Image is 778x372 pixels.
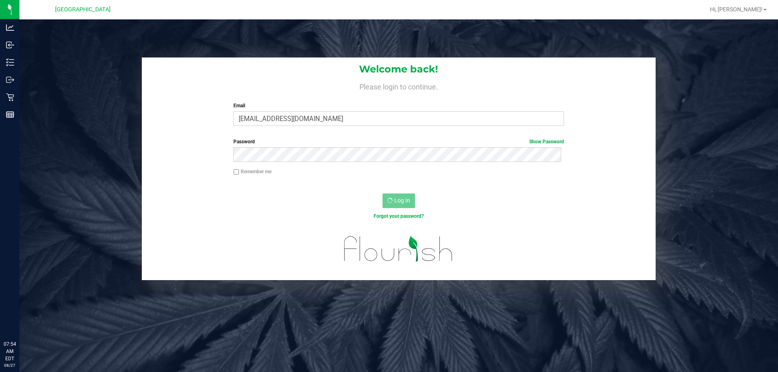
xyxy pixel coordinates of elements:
[4,340,16,362] p: 07:54 AM EDT
[529,139,564,145] a: Show Password
[6,23,14,32] inline-svg: Analytics
[6,111,14,119] inline-svg: Reports
[6,93,14,101] inline-svg: Retail
[6,76,14,84] inline-svg: Outbound
[383,193,415,208] button: Log In
[233,169,239,175] input: Remember me
[394,197,410,204] span: Log In
[233,168,271,175] label: Remember me
[6,41,14,49] inline-svg: Inbound
[233,139,255,145] span: Password
[710,6,763,13] span: Hi, [PERSON_NAME]!
[6,58,14,66] inline-svg: Inventory
[233,102,564,109] label: Email
[142,64,656,74] h1: Welcome back!
[4,362,16,368] p: 08/27
[142,81,656,91] h4: Please login to continue.
[55,6,111,13] span: [GEOGRAPHIC_DATA]
[334,228,463,270] img: flourish_logo.svg
[374,213,424,219] a: Forgot your password?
